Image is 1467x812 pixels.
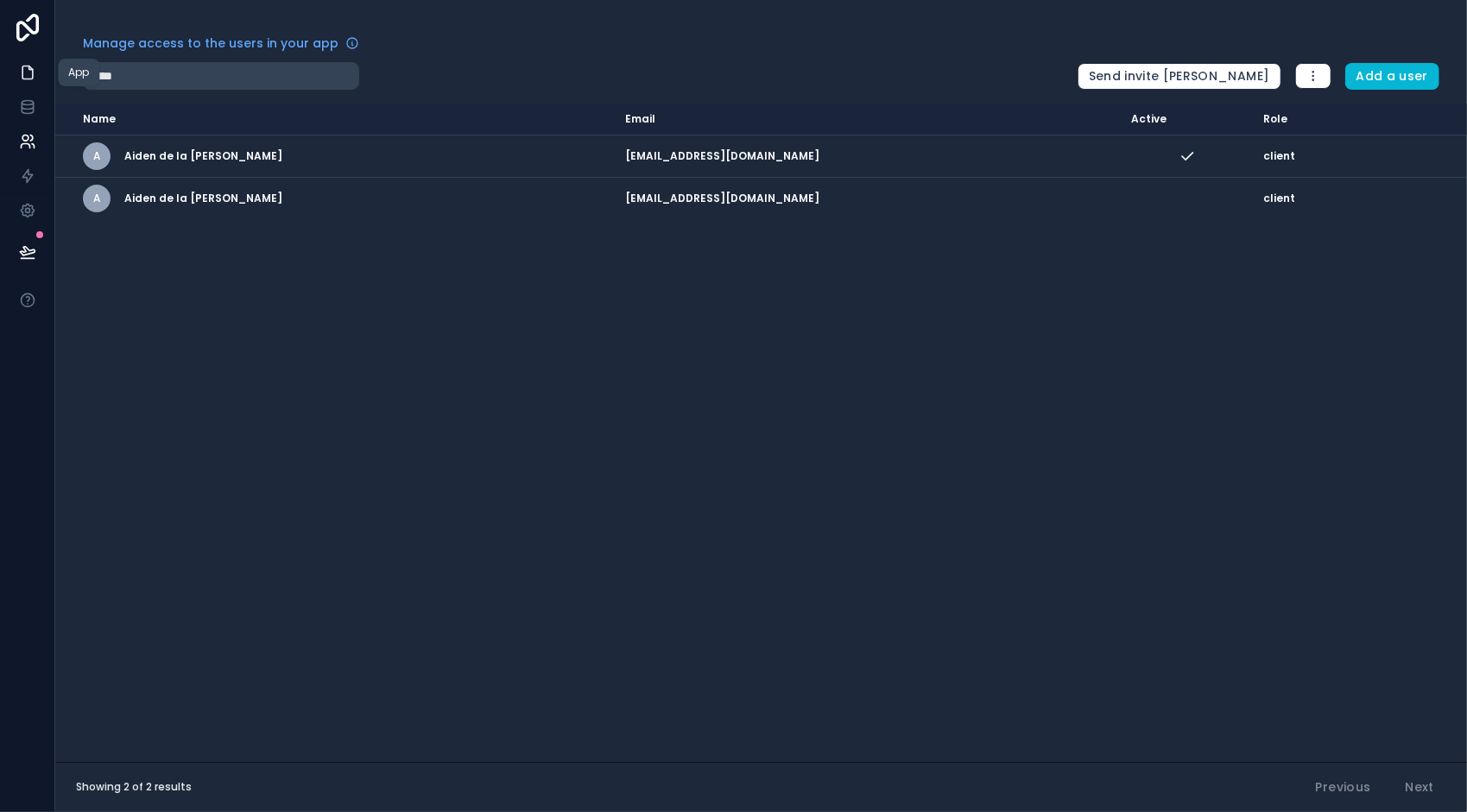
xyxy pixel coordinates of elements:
button: Add a user [1345,63,1440,91]
th: Name [55,104,615,135]
span: Showing 2 of 2 results [76,780,192,794]
span: Aiden de la [PERSON_NAME] [124,149,282,163]
th: Active [1121,104,1253,135]
span: A [93,192,100,205]
div: scrollable content [55,104,1467,762]
td: [EMAIL_ADDRESS][DOMAIN_NAME] [615,178,1122,220]
span: Manage access to the users in your app [83,35,338,52]
span: client [1264,149,1296,163]
span: client [1264,192,1296,205]
th: Email [615,104,1122,135]
div: App [68,66,89,79]
span: Aiden de la [PERSON_NAME] [124,192,282,205]
button: Send invite [PERSON_NAME] [1078,63,1281,91]
span: A [93,149,100,163]
td: [EMAIL_ADDRESS][DOMAIN_NAME] [615,135,1122,178]
th: Role [1254,104,1378,135]
a: Manage access to the users in your app [83,35,359,52]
